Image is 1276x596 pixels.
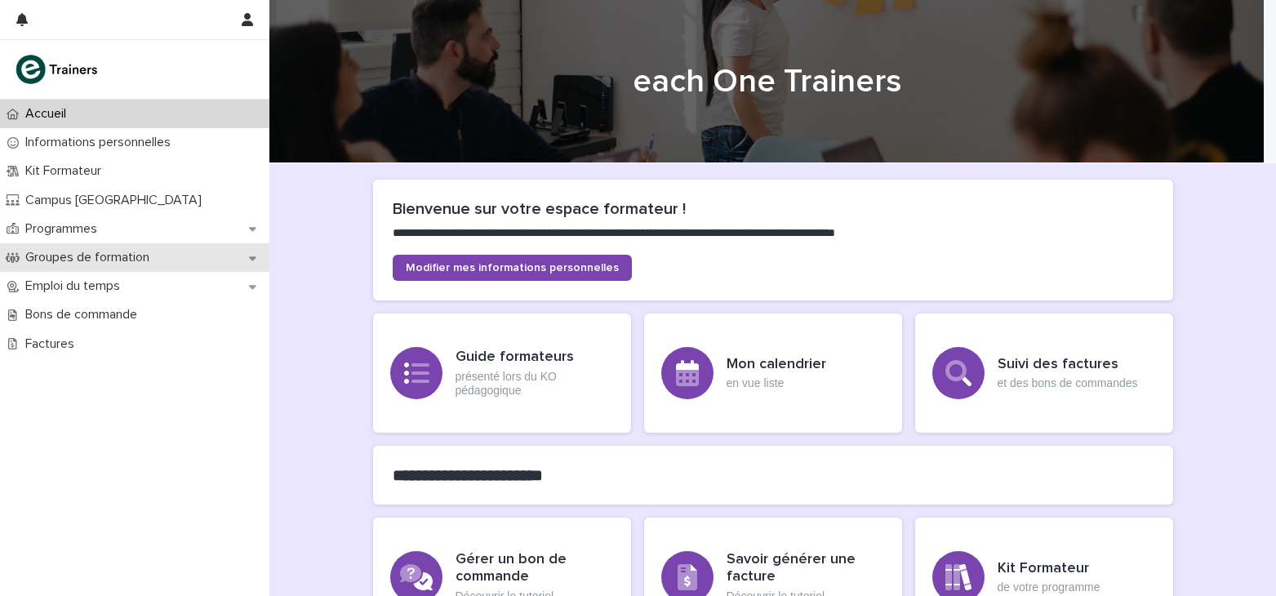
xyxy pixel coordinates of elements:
[19,250,162,265] p: Groupes de formation
[19,163,114,179] p: Kit Formateur
[19,307,150,322] p: Bons de commande
[406,262,619,274] span: Modifier mes informations personnelles
[19,106,79,122] p: Accueil
[19,278,133,294] p: Emploi du temps
[13,53,103,86] img: K0CqGN7SDeD6s4JG8KQk
[393,199,1154,219] h2: Bienvenue sur votre espace formateur !
[456,349,614,367] h3: Guide formateurs
[727,356,826,374] h3: Mon calendrier
[915,314,1173,433] a: Suivi des factureset des bons de commandes
[19,221,110,237] p: Programmes
[998,356,1138,374] h3: Suivi des factures
[727,376,826,390] p: en vue liste
[727,551,885,586] h3: Savoir générer une facture
[998,376,1138,390] p: et des bons de commandes
[19,336,87,352] p: Factures
[456,370,614,398] p: présenté lors du KO pédagogique
[998,560,1100,578] h3: Kit Formateur
[19,135,184,150] p: Informations personnelles
[373,314,631,433] a: Guide formateursprésenté lors du KO pédagogique
[367,62,1167,101] h1: each One Trainers
[393,255,632,281] a: Modifier mes informations personnelles
[998,580,1100,594] p: de votre programme
[456,551,614,586] h3: Gérer un bon de commande
[644,314,902,433] a: Mon calendrieren vue liste
[19,193,215,208] p: Campus [GEOGRAPHIC_DATA]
